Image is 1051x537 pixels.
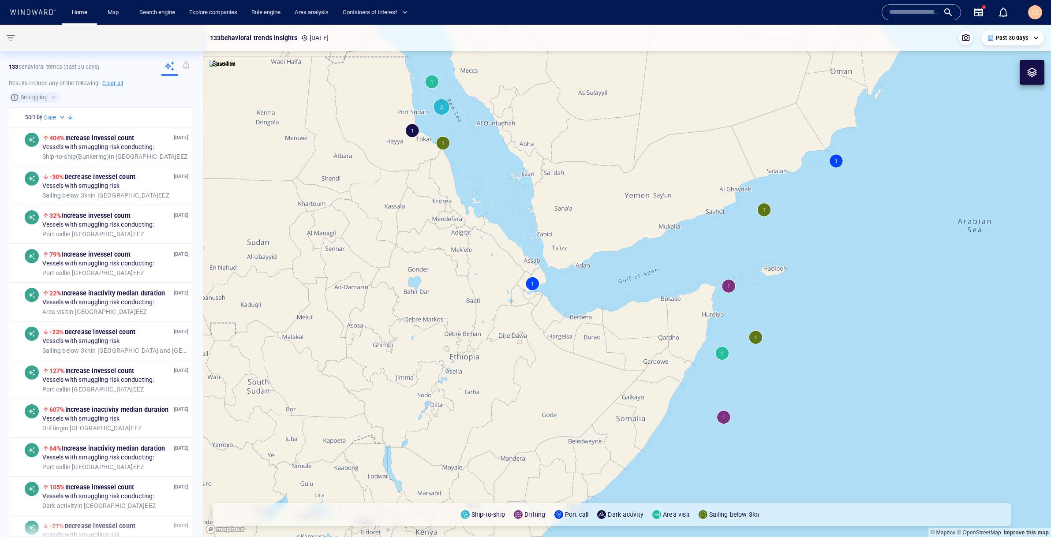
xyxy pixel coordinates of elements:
[1032,9,1039,16] span: CL
[49,251,131,258] span: Increase in vessel count
[49,367,65,374] span: 127%
[42,386,66,393] span: Port call
[49,484,65,491] span: 105%
[206,524,244,534] a: Mapbox logo
[9,76,194,90] h6: Results include any of the following:
[42,338,120,346] span: Vessels with smuggling risk
[42,231,66,238] span: Port call
[291,5,332,20] a: Area analysis
[102,79,123,88] h6: Clear all
[49,251,62,258] span: 79%
[49,173,135,180] span: Decrease in vessel count
[49,445,165,452] span: Increase in activity median duration
[49,134,134,142] span: Increase in vessel count
[44,113,56,122] h6: Date
[174,328,188,336] p: [DATE]
[49,484,134,491] span: Increase in vessel count
[42,493,154,501] span: Vessels with smuggling risk conducting:
[339,5,415,20] button: Containers of interest
[49,212,62,219] span: 32%
[248,5,284,20] a: Rule engine
[42,308,147,316] span: in [GEOGRAPHIC_DATA] EEZ
[174,483,188,492] p: [DATE]
[42,454,154,462] span: Vessels with smuggling risk conducting:
[42,377,154,384] span: Vessels with smuggling risk conducting:
[209,60,236,69] img: satellite
[174,250,188,259] p: [DATE]
[136,5,179,20] a: Search engine
[987,34,1039,42] div: Past 30 days
[663,509,690,520] p: Area visit
[42,153,187,161] span: in [GEOGRAPHIC_DATA] EEZ
[42,463,66,470] span: Port call
[42,221,154,229] span: Vessels with smuggling risk conducting:
[42,260,154,268] span: Vessels with smuggling risk conducting:
[44,113,67,122] div: Date
[49,173,64,180] span: -30%
[42,347,91,354] span: Sailing below 3kn
[49,445,62,452] span: 64%
[42,425,142,433] span: in [GEOGRAPHIC_DATA] EEZ
[49,328,64,336] span: -23%
[42,269,66,276] span: Port call
[42,153,109,160] span: Ship-to-ship ( Bunkering )
[42,269,144,277] span: in [GEOGRAPHIC_DATA] EEZ
[49,406,65,413] span: 607%
[174,289,188,298] p: [DATE]
[42,463,144,471] span: in [GEOGRAPHIC_DATA] EEZ
[49,134,65,142] span: 404%
[42,192,91,199] span: Sailing below 3kn
[565,509,589,520] p: Port call
[49,328,135,336] span: Decrease in vessel count
[42,144,154,152] span: Vessels with smuggling risk conducting:
[42,192,169,200] span: in [GEOGRAPHIC_DATA] EEZ
[101,5,129,20] button: Map
[174,212,188,220] p: [DATE]
[957,530,1001,536] a: OpenStreetMap
[42,425,64,432] span: Drifting
[65,5,94,20] button: Home
[9,63,19,70] strong: 133
[998,7,1009,18] div: Notification center
[49,406,169,413] span: Increase in activity median duration
[42,386,144,394] span: in [GEOGRAPHIC_DATA] EEZ
[49,290,165,297] span: Increase in activity median duration
[301,33,329,43] p: [DATE]
[1026,4,1044,21] button: CL
[174,406,188,414] p: [DATE]
[68,5,91,20] a: Home
[996,34,1028,42] p: Past 30 days
[174,173,188,181] p: [DATE]
[174,134,188,142] p: [DATE]
[174,367,188,375] p: [DATE]
[9,63,99,71] p: behavioral trends (Past 30 days)
[709,509,759,520] p: Sailing below 3kn
[42,415,120,423] span: Vessels with smuggling risk
[42,183,120,190] span: Vessels with smuggling risk
[1014,497,1044,530] iframe: Chat
[471,509,505,520] p: Ship-to-ship
[49,367,134,374] span: Increase in vessel count
[49,290,62,297] span: 22%
[42,299,154,307] span: Vessels with smuggling risk conducting:
[25,113,42,122] h6: Sort by
[42,347,188,355] span: in [GEOGRAPHIC_DATA] and [GEOGRAPHIC_DATA] EEZ
[21,93,48,102] h6: Smuggling
[203,25,1051,537] canvas: Map
[343,7,408,18] span: Containers of interest
[931,530,955,536] a: Mapbox
[42,308,68,315] span: Area visit
[42,502,156,510] span: in [GEOGRAPHIC_DATA] EEZ
[42,231,144,239] span: in [GEOGRAPHIC_DATA] EEZ
[1003,530,1049,536] a: Map feedback
[104,5,125,20] a: Map
[42,502,78,509] span: Dark activity
[212,58,236,69] p: Satellite
[186,5,241,20] a: Explore companies
[9,92,60,103] div: Smuggling
[174,444,188,453] p: [DATE]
